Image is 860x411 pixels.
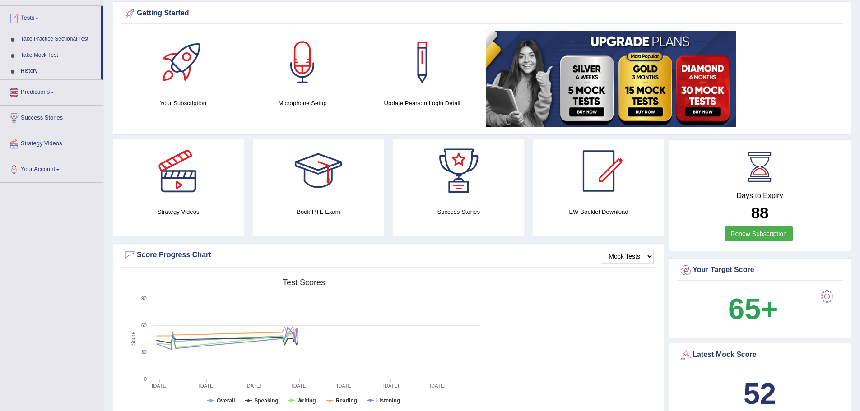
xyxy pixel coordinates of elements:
tspan: Overall [217,397,235,404]
tspan: [DATE] [199,383,215,388]
a: Tests [0,6,101,28]
text: 0 [144,376,147,382]
a: History [17,63,101,79]
a: Your Account [0,157,103,180]
a: Renew Subscription [725,226,793,241]
tspan: [DATE] [430,383,446,388]
div: Latest Mock Score [679,348,841,362]
a: Take Mock Test [17,47,101,64]
div: Your Target Score [679,263,841,277]
tspan: [DATE] [152,383,167,388]
div: Getting Started [123,7,841,20]
h4: Microphone Setup [247,98,358,108]
h4: EW Booklet Download [533,207,664,217]
tspan: Writing [297,397,316,404]
tspan: Score [130,332,136,346]
h4: Update Pearson Login Detail [367,98,478,108]
text: 30 [141,349,147,355]
text: 90 [141,296,147,301]
a: Take Practice Sectional Test [17,31,101,47]
img: small5.jpg [486,31,736,127]
tspan: Speaking [254,397,278,404]
b: 65+ [728,292,778,325]
tspan: [DATE] [292,383,308,388]
b: 52 [744,377,776,410]
b: 88 [751,204,769,222]
tspan: [DATE] [246,383,261,388]
tspan: [DATE] [337,383,353,388]
tspan: [DATE] [383,383,399,388]
text: 60 [141,323,147,328]
a: Predictions [0,80,103,102]
div: Score Progress Chart [123,249,654,262]
h4: Days to Expiry [679,192,841,200]
a: Strategy Videos [0,131,103,154]
h4: Book PTE Exam [253,207,384,217]
h4: Strategy Videos [113,207,244,217]
h4: Your Subscription [128,98,238,108]
tspan: Test scores [283,278,325,287]
tspan: Listening [376,397,400,404]
tspan: Reading [336,397,357,404]
a: Success Stories [0,106,103,128]
h4: Success Stories [393,207,524,217]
